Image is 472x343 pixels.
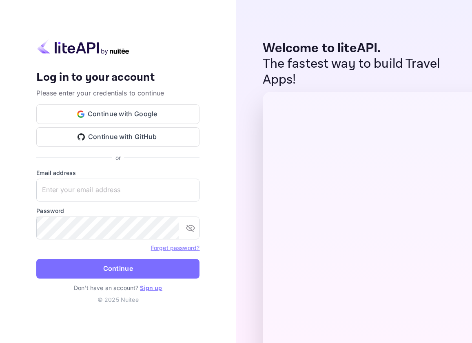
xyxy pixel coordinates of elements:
button: Continue [36,259,199,279]
h4: Log in to your account [36,71,199,85]
a: Sign up [140,284,162,291]
label: Password [36,206,199,215]
label: Email address [36,168,199,177]
p: © 2025 Nuitee [36,295,199,304]
a: Forget password? [151,244,199,251]
input: Enter your email address [36,179,199,201]
button: toggle password visibility [182,220,199,236]
p: or [115,153,121,162]
p: Welcome to liteAPI. [263,41,456,56]
button: Continue with GitHub [36,127,199,147]
p: Please enter your credentials to continue [36,88,199,98]
img: liteapi [36,39,130,55]
button: Continue with Google [36,104,199,124]
p: The fastest way to build Travel Apps! [263,56,456,88]
p: Don't have an account? [36,283,199,292]
a: Forget password? [151,243,199,252]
